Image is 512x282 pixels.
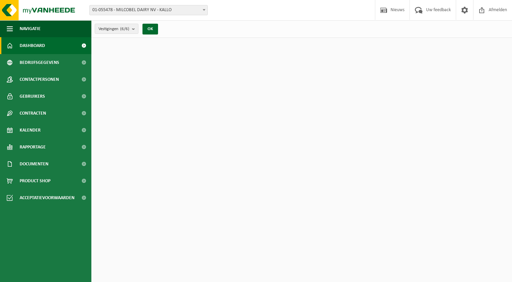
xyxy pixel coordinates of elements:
button: OK [142,24,158,34]
button: Vestigingen(6/6) [95,24,138,34]
span: Kalender [20,122,41,139]
span: Documenten [20,156,48,172]
span: Contracten [20,105,46,122]
span: Vestigingen [98,24,129,34]
span: 01-055478 - MILCOBEL DAIRY NV - KALLO [90,5,207,15]
span: Dashboard [20,37,45,54]
span: Rapportage [20,139,46,156]
span: Navigatie [20,20,41,37]
span: 01-055478 - MILCOBEL DAIRY NV - KALLO [89,5,208,15]
span: Bedrijfsgegevens [20,54,59,71]
span: Acceptatievoorwaarden [20,189,74,206]
span: Product Shop [20,172,50,189]
span: Contactpersonen [20,71,59,88]
count: (6/6) [120,27,129,31]
span: Gebruikers [20,88,45,105]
